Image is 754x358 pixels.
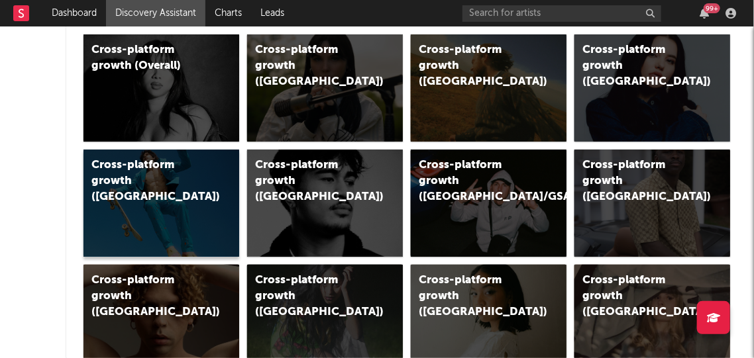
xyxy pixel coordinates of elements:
div: Cross-platform growth (Overall) [91,42,203,74]
div: Cross-platform growth ([GEOGRAPHIC_DATA]) [91,157,203,205]
a: Cross-platform growth ([GEOGRAPHIC_DATA]) [574,150,730,257]
div: Cross-platform growth ([GEOGRAPHIC_DATA]) [582,42,694,90]
a: Cross-platform growth ([GEOGRAPHIC_DATA]) [247,150,403,257]
a: Cross-platform growth ([GEOGRAPHIC_DATA]) [411,34,566,142]
a: Cross-platform growth (Overall) [83,34,239,142]
a: Cross-platform growth ([GEOGRAPHIC_DATA]) [83,150,239,257]
div: Cross-platform growth ([GEOGRAPHIC_DATA]) [582,157,694,205]
a: Cross-platform growth ([GEOGRAPHIC_DATA]) [247,34,403,142]
button: 99+ [700,8,709,19]
div: Cross-platform growth ([GEOGRAPHIC_DATA]) [419,42,531,90]
div: Cross-platform growth ([GEOGRAPHIC_DATA]) [91,273,203,320]
div: 99 + [704,3,720,13]
div: Cross-platform growth ([GEOGRAPHIC_DATA]) [255,157,367,205]
div: Cross-platform growth ([GEOGRAPHIC_DATA]) [255,273,367,320]
div: Cross-platform growth ([GEOGRAPHIC_DATA]) [582,273,694,320]
a: Cross-platform growth ([GEOGRAPHIC_DATA]) [574,34,730,142]
div: Cross-platform growth ([GEOGRAPHIC_DATA]) [419,273,531,320]
input: Search for artists [462,5,661,22]
div: Cross-platform growth ([GEOGRAPHIC_DATA]) [255,42,367,90]
div: Cross-platform growth ([GEOGRAPHIC_DATA]/GSA) [419,157,531,205]
a: Cross-platform growth ([GEOGRAPHIC_DATA]/GSA) [411,150,566,257]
